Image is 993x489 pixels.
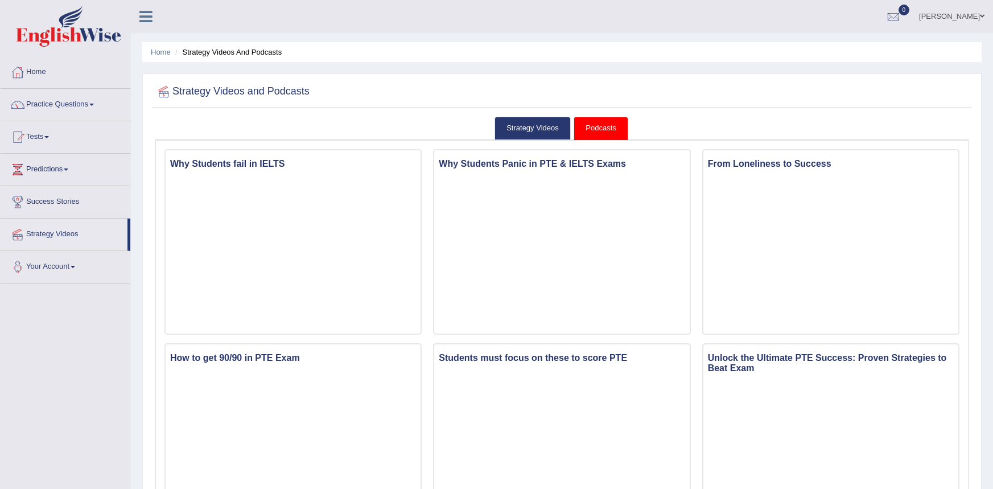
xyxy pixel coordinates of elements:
h3: Why Students Panic in PTE & IELTS Exams [434,156,689,172]
a: Strategy Videos [1,219,127,247]
span: 0 [899,5,910,15]
a: Tests [1,121,130,150]
a: Success Stories [1,186,130,215]
a: Your Account [1,251,130,280]
li: Strategy Videos and Podcasts [172,47,282,57]
a: Home [151,48,171,56]
a: Predictions [1,154,130,182]
a: Podcasts [574,117,628,140]
h3: Why Students fail in IELTS [166,156,421,172]
a: Practice Questions [1,89,130,117]
h3: How to get 90/90 in PTE Exam [166,350,421,366]
h3: Students must focus on these to score PTE [434,350,689,366]
h3: Unlock the Ultimate PTE Success: Proven Strategies to Beat Exam [703,350,958,376]
h3: From Loneliness to Success [703,156,958,172]
a: Strategy Videos [495,117,571,140]
h2: Strategy Videos and Podcasts [155,83,310,100]
a: Home [1,56,130,85]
